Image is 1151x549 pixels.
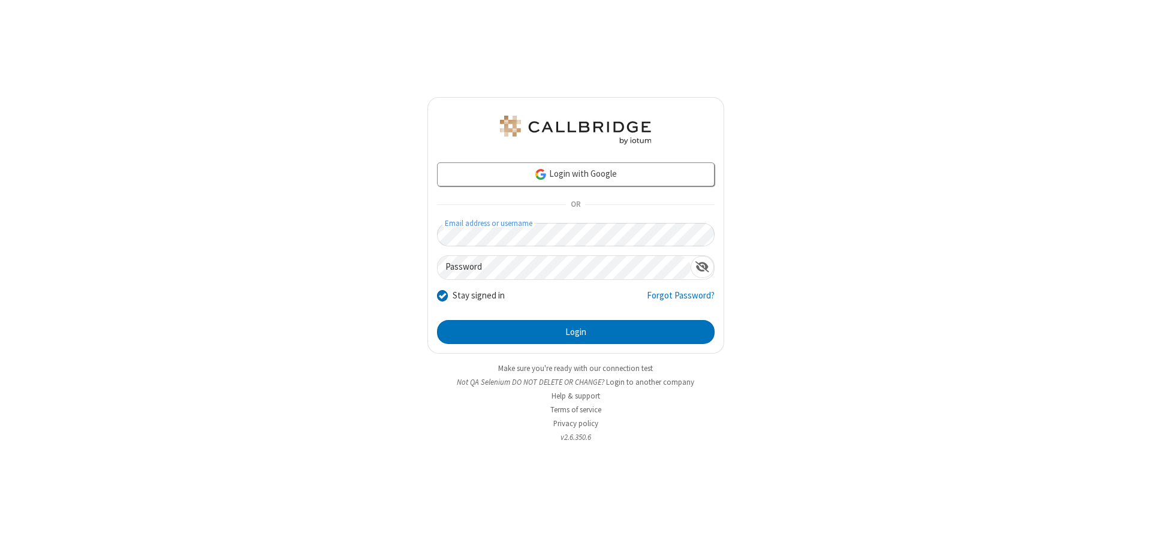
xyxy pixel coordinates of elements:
li: Not QA Selenium DO NOT DELETE OR CHANGE? [427,376,724,388]
input: Email address or username [437,223,715,246]
button: Login [437,320,715,344]
img: QA Selenium DO NOT DELETE OR CHANGE [498,116,653,144]
a: Forgot Password? [647,289,715,312]
a: Login with Google [437,162,715,186]
a: Privacy policy [553,418,598,429]
a: Help & support [552,391,600,401]
input: Password [438,256,691,279]
img: google-icon.png [534,168,547,181]
a: Terms of service [550,405,601,415]
div: Show password [691,256,714,278]
li: v2.6.350.6 [427,432,724,443]
a: Make sure you're ready with our connection test [498,363,653,373]
span: OR [566,197,585,213]
button: Login to another company [606,376,694,388]
label: Stay signed in [453,289,505,303]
